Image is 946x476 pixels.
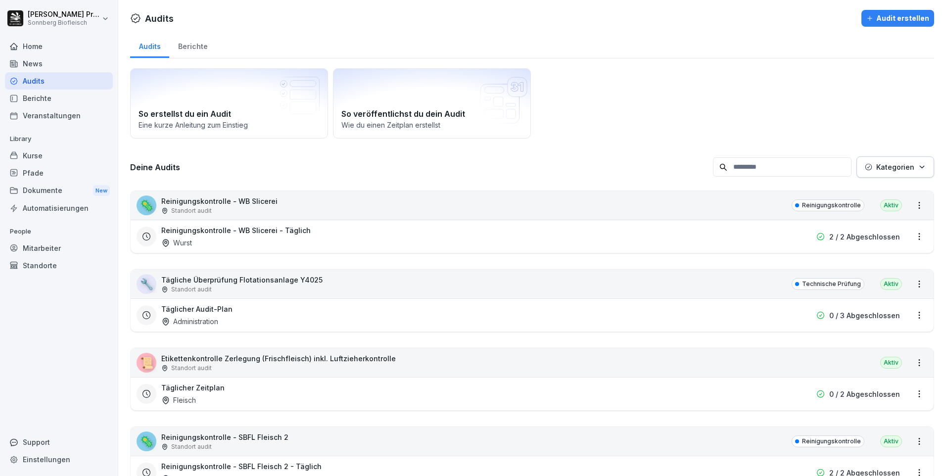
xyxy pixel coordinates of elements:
h2: So erstellst du ein Audit [139,108,320,120]
button: Kategorien [856,156,934,178]
div: 🦠 [137,195,156,215]
div: 🔧 [137,274,156,294]
p: 0 / 3 Abgeschlossen [829,310,900,321]
p: 2 / 2 Abgeschlossen [829,232,900,242]
p: Technische Prüfung [802,280,861,288]
h3: Reinigungskontrolle - WB Slicerei - Täglich [161,225,311,236]
div: Aktiv [880,435,902,447]
a: Einstellungen [5,451,113,468]
p: Reinigungskontrolle - WB Slicerei [161,196,278,206]
h3: Täglicher Zeitplan [161,382,225,393]
p: Standort audit [171,442,212,451]
a: Home [5,38,113,55]
p: Standort audit [171,206,212,215]
h1: Audits [145,12,174,25]
h3: Reinigungskontrolle - SBFL Fleisch 2 - Täglich [161,461,322,472]
p: Sonnberg Biofleisch [28,19,100,26]
p: Reinigungskontrolle - SBFL Fleisch 2 [161,432,288,442]
div: Audit erstellen [866,13,929,24]
p: Eine kurze Anleitung zum Einstieg [139,120,320,130]
a: Audits [130,33,169,58]
a: News [5,55,113,72]
div: Aktiv [880,357,902,369]
h2: So veröffentlichst du dein Audit [341,108,522,120]
div: 🦠 [137,431,156,451]
a: DokumenteNew [5,182,113,200]
a: Standorte [5,257,113,274]
div: 📜 [137,353,156,373]
a: So veröffentlichst du dein AuditWie du einen Zeitplan erstellst [333,68,531,139]
a: Pfade [5,164,113,182]
div: Dokumente [5,182,113,200]
a: Berichte [169,33,216,58]
p: Reinigungskontrolle [802,201,861,210]
div: Wurst [161,238,192,248]
h3: Deine Audits [130,162,708,173]
p: Tägliche Überprüfung Flotationsanlage Y4025 [161,275,323,285]
div: Fleisch [161,395,196,405]
div: Administration [161,316,218,327]
p: 0 / 2 Abgeschlossen [829,389,900,399]
a: So erstellst du ein AuditEine kurze Anleitung zum Einstieg [130,68,328,139]
p: Reinigungskontrolle [802,437,861,446]
p: Standort audit [171,285,212,294]
div: Aktiv [880,278,902,290]
a: Mitarbeiter [5,239,113,257]
a: Audits [5,72,113,90]
div: New [93,185,110,196]
div: Aktiv [880,199,902,211]
p: Standort audit [171,364,212,373]
p: Library [5,131,113,147]
p: Etikettenkontrolle Zerlegung (Frischfleisch) inkl. Luftzieherkontrolle [161,353,396,364]
a: Automatisierungen [5,199,113,217]
a: Veranstaltungen [5,107,113,124]
a: Kurse [5,147,113,164]
p: [PERSON_NAME] Preßlauer [28,10,100,19]
button: Audit erstellen [861,10,934,27]
p: Wie du einen Zeitplan erstellst [341,120,522,130]
div: Support [5,433,113,451]
a: Berichte [5,90,113,107]
h3: Täglicher Audit-Plan [161,304,233,314]
p: Kategorien [876,162,914,172]
p: People [5,224,113,239]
